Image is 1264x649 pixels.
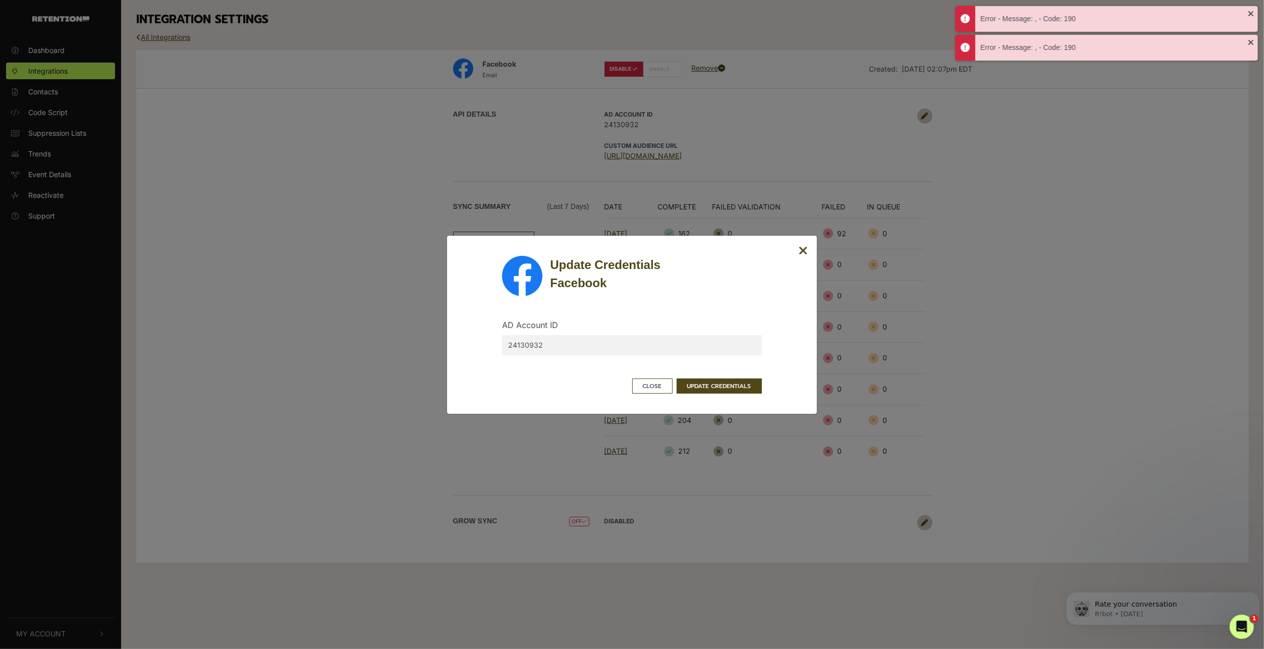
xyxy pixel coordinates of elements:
[1230,615,1254,639] iframe: Intercom live chat
[502,335,761,355] input: [AD Account ID]
[980,42,1248,53] div: Error - Message: , - Code: 190
[799,245,808,257] button: Close
[4,21,198,55] div: message notification from R!bot, 6d ago. Rate your conversation
[33,39,185,48] p: Message from R!bot, sent 6d ago
[33,29,185,39] p: Rate your conversation
[980,14,1248,24] div: Error - Message: , - Code: 190
[1250,615,1258,623] span: 1
[677,378,762,394] button: UPDATE CREDENTIALS
[502,319,558,331] label: AD Account ID
[12,30,28,46] img: Profile image for R!bot
[550,256,761,292] div: Update Credentials
[502,256,542,296] img: Facebook
[632,378,673,394] button: Close
[550,276,607,290] strong: Facebook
